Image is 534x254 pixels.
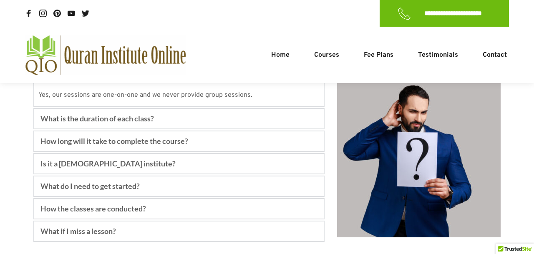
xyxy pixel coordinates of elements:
span: What is the duration of each class? [40,113,154,124]
span: What do I need to get started? [40,181,140,192]
span: What if I miss a lesson? [40,226,116,237]
a: Home [269,50,292,60]
a: Courses [312,50,341,60]
span: Testimonials [418,50,458,60]
a: Fee Plans [362,50,395,60]
span: Yes, our sessions are one-on-one and we never provide group sessions. [38,91,252,99]
span: Contact [483,50,507,60]
a: Testimonials [416,50,460,60]
span: How long will it take to complete the course? [40,136,188,147]
a: quran-institute-online-australia [25,35,186,75]
span: How the classes are conducted? [40,203,146,214]
span: Courses [314,50,339,60]
a: Contact [481,50,509,60]
span: Home [271,50,290,60]
span: Fee Plans [364,50,393,60]
span: Is it a [DEMOGRAPHIC_DATA] institute? [40,158,176,169]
